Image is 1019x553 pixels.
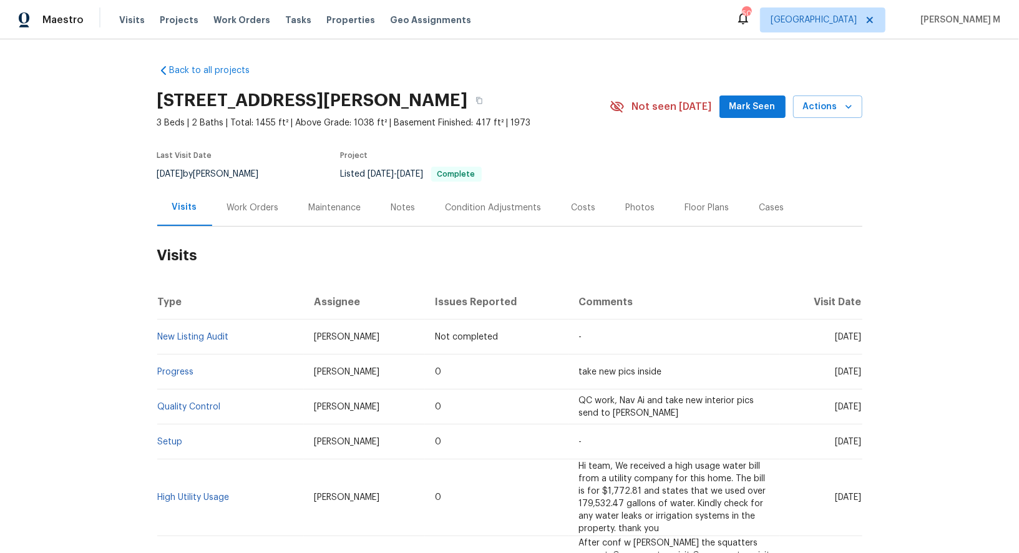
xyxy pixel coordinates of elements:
span: Project [341,152,368,159]
th: Type [157,285,305,320]
button: Actions [793,95,862,119]
span: Complete [432,170,480,178]
a: Back to all projects [157,64,277,77]
span: [DATE] [397,170,424,179]
span: 3 Beds | 2 Baths | Total: 1455 ft² | Above Grade: 1038 ft² | Basement Finished: 417 ft² | 1973 [157,117,610,129]
span: 0 [435,368,441,376]
span: Listed [341,170,482,179]
span: QC work, Nav Ai and take new interior pics send to [PERSON_NAME] [578,396,754,418]
div: Cases [759,202,784,214]
span: [DATE] [836,438,862,446]
div: by [PERSON_NAME] [157,167,274,182]
span: - [368,170,424,179]
a: Setup [158,438,183,446]
th: Visit Date [780,285,862,320]
th: Assignee [304,285,425,320]
span: [PERSON_NAME] [314,493,379,502]
div: Notes [391,202,416,214]
span: [PERSON_NAME] M [915,14,1000,26]
span: - [578,333,582,341]
th: Issues Reported [425,285,568,320]
button: Copy Address [468,89,490,112]
div: 50 [742,7,751,20]
a: High Utility Usage [158,493,230,502]
div: Work Orders [227,202,279,214]
span: Actions [803,99,852,115]
span: 0 [435,493,441,502]
span: Properties [326,14,375,26]
div: Visits [172,201,197,213]
span: Geo Assignments [390,14,471,26]
span: Maestro [42,14,84,26]
div: Floor Plans [685,202,729,214]
a: Progress [158,368,194,376]
span: [PERSON_NAME] [314,403,379,411]
span: [DATE] [836,493,862,502]
span: Projects [160,14,198,26]
span: Hi team, We received a high usage water bill from a utility company for this home. The bill is fo... [578,462,766,533]
div: Costs [572,202,596,214]
span: 0 [435,438,441,446]
span: [PERSON_NAME] [314,438,379,446]
span: [DATE] [836,403,862,411]
a: Quality Control [158,403,221,411]
span: [DATE] [368,170,394,179]
span: 0 [435,403,441,411]
span: - [578,438,582,446]
span: Mark Seen [729,99,776,115]
h2: [STREET_ADDRESS][PERSON_NAME] [157,94,468,107]
span: [GEOGRAPHIC_DATA] [771,14,857,26]
button: Mark Seen [719,95,786,119]
span: Tasks [285,16,311,24]
div: Photos [626,202,655,214]
span: [DATE] [836,368,862,376]
div: Condition Adjustments [446,202,542,214]
span: take new pics inside [578,368,661,376]
span: Work Orders [213,14,270,26]
span: [PERSON_NAME] [314,368,379,376]
span: Not seen [DATE] [632,100,712,113]
h2: Visits [157,227,862,285]
span: Not completed [435,333,498,341]
span: [DATE] [836,333,862,341]
a: New Listing Audit [158,333,229,341]
div: Maintenance [309,202,361,214]
span: Last Visit Date [157,152,212,159]
span: [PERSON_NAME] [314,333,379,341]
th: Comments [568,285,780,320]
span: Visits [119,14,145,26]
span: [DATE] [157,170,183,179]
